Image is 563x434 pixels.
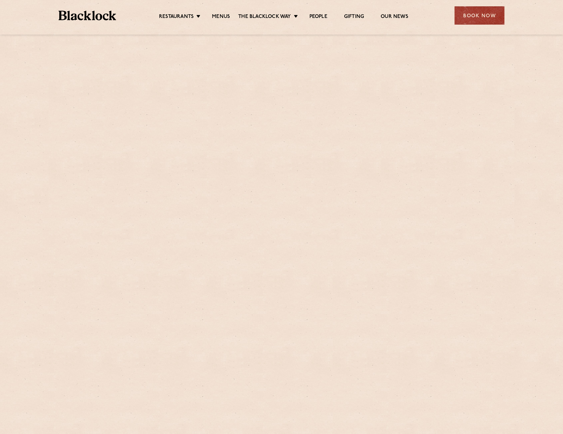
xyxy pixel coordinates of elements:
a: The Blacklock Way [238,14,291,21]
a: Gifting [344,14,364,21]
a: Menus [212,14,230,21]
a: People [309,14,327,21]
a: Our News [381,14,408,21]
div: Book Now [455,6,504,25]
img: BL_Textured_Logo-footer-cropped.svg [59,11,116,20]
a: Restaurants [159,14,194,21]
